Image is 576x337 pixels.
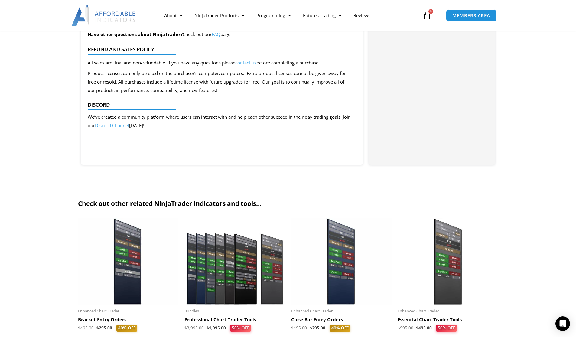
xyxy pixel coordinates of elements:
a: NinjaTrader Products [188,8,250,22]
span: 50% OFF [436,325,457,332]
span: 50% OFF [230,325,251,332]
h2: Close Bar Entry Orders [291,317,392,323]
bdi: 1,995.00 [207,325,226,331]
span: $ [291,325,294,331]
h2: Professional Chart Trader Tools [184,317,285,323]
bdi: 3,995.00 [184,325,204,331]
a: contact us [235,60,256,66]
span: $ [207,325,209,331]
a: Programming [250,8,297,22]
a: MEMBERS AREA [446,9,496,22]
img: CloseBarOrders | Affordable Indicators – NinjaTrader [291,218,392,305]
span: MEMBERS AREA [452,13,490,18]
h2: Bracket Entry Orders [78,317,179,323]
a: Essential Chart Trader Tools [398,317,498,325]
span: Enhanced Chart Trader [398,309,498,314]
span: Product licenses can only be used on the purchaser’s computer/computers. Extra product licenses c... [88,70,346,93]
bdi: 295.00 [96,325,112,331]
bdi: 995.00 [398,325,413,331]
h4: Refund and Sales Policy [88,46,352,52]
span: $ [78,325,80,331]
a: Close Bar Entry Orders [291,317,392,325]
span: $ [96,325,99,331]
span: All sales are final and non-refundable. If you have any questions please [88,60,235,66]
span: $ [184,325,187,331]
a: 0 [414,7,440,24]
span: We’ve created a community platform where users can interact with and help each other succeed in t... [88,114,351,128]
a: Professional Chart Trader Tools [184,317,285,325]
span: $ [398,325,400,331]
a: Discord Channel [95,122,129,128]
h4: Discord [88,102,352,108]
nav: Menu [158,8,421,22]
a: Bracket Entry Orders [78,317,179,325]
span: $ [416,325,418,331]
a: About [158,8,188,22]
span: 0 [428,9,433,14]
span: 40% OFF [330,325,350,332]
h2: Check out other related NinjaTrader indicators and tools... [78,200,498,208]
img: Essential Chart Trader Tools | Affordable Indicators – NinjaTrader [398,218,498,305]
a: FAQ [212,31,220,37]
span: 40% OFF [116,325,137,332]
a: Futures Trading [297,8,347,22]
span: Enhanced Chart Trader [291,309,392,314]
img: BracketEntryOrders | Affordable Indicators – NinjaTrader [78,218,179,305]
h2: Essential Chart Trader Tools [398,317,498,323]
span: Enhanced Chart Trader [78,309,179,314]
bdi: 495.00 [291,325,307,331]
p: Check out our page! [88,30,296,39]
span: $ [310,325,312,331]
bdi: 295.00 [310,325,325,331]
bdi: 495.00 [78,325,94,331]
span: Bundles [184,309,285,314]
img: ProfessionalToolsBundlePage | Affordable Indicators – NinjaTrader [184,218,285,305]
b: Have other questions about NinjaTrader? [88,31,183,37]
img: LogoAI | Affordable Indicators – NinjaTrader [71,5,136,26]
span: before completing a purchase. [256,60,320,66]
bdi: 495.00 [416,325,432,331]
a: Reviews [347,8,376,22]
div: Open Intercom Messenger [555,316,570,331]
